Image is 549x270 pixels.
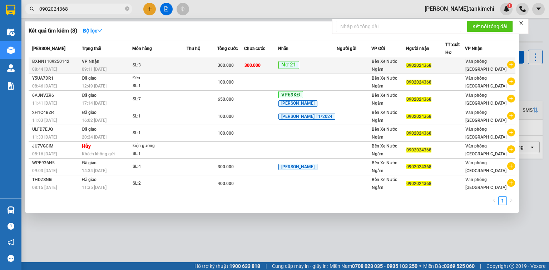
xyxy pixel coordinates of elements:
[83,28,102,34] strong: Bộ lọc
[82,118,107,123] span: 16:02 [DATE]
[445,42,460,55] span: TT xuất HĐ
[465,127,506,140] span: Văn phòng [GEOGRAPHIC_DATA]
[372,144,397,156] span: Bến Xe Nước Ngầm
[32,58,80,65] div: BXNN1109250142
[465,93,506,106] span: Văn phòng [GEOGRAPHIC_DATA]
[32,118,57,123] span: 11:03 [DATE]
[218,97,234,102] span: 650.000
[30,6,35,11] span: search
[82,135,107,140] span: 20:24 [DATE]
[372,110,397,123] span: Bến Xe Nước Ngầm
[507,179,515,187] span: plus-circle
[278,164,317,170] span: [PERSON_NAME]
[82,168,107,173] span: 14:34 [DATE]
[133,82,186,90] div: SL: 1
[278,114,335,120] span: [PERSON_NAME] T1/2024
[492,198,496,202] span: left
[32,92,80,99] div: 6AJNVZR6
[133,142,186,150] div: kiện gương
[8,239,14,246] span: notification
[278,91,303,98] span: VP69KĐ
[498,196,507,205] li: 1
[7,206,15,214] img: warehouse-icon
[406,131,431,136] span: 0902024368
[406,164,431,169] span: 0902024368
[278,100,317,107] span: [PERSON_NAME]
[39,5,124,13] input: Tìm tên, số ĐT hoặc mã đơn
[82,67,107,72] span: 09:11 [DATE]
[133,180,186,187] div: SL: 2
[218,63,234,68] span: 300.000
[82,46,101,51] span: Trạng thái
[7,29,15,36] img: warehouse-icon
[32,135,57,140] span: 11:33 [DATE]
[406,97,431,102] span: 0902024368
[133,74,186,82] div: Đèn
[132,46,152,51] span: Món hàng
[32,46,65,51] span: [PERSON_NAME]
[218,114,234,119] span: 100.000
[32,84,57,89] span: 08:46 [DATE]
[499,197,506,205] a: 1
[337,46,356,51] span: Người gửi
[465,76,506,89] span: Văn phòng [GEOGRAPHIC_DATA]
[278,61,299,69] span: Nơ 21
[507,77,515,85] span: plus-circle
[406,114,431,119] span: 0902024368
[8,255,14,262] span: message
[32,126,80,133] div: ULFD7EJQ
[82,185,107,190] span: 11:35 [DATE]
[82,101,107,106] span: 17:14 [DATE]
[507,129,515,136] span: plus-circle
[82,151,115,156] span: Khách không gửi
[372,127,397,140] span: Bến Xe Nước Ngầm
[372,160,397,173] span: Bến Xe Nước Ngầm
[406,46,429,51] span: Người nhận
[7,82,15,90] img: solution-icon
[77,25,108,36] button: Bộ lọcdown
[465,110,506,123] span: Văn phòng [GEOGRAPHIC_DATA]
[32,176,80,184] div: THDZSNI6
[82,93,97,98] span: Đã giao
[465,177,506,190] span: Văn phòng [GEOGRAPHIC_DATA]
[218,131,234,136] span: 100.000
[125,6,129,11] span: close-circle
[465,59,506,72] span: Văn phòng [GEOGRAPHIC_DATA]
[8,223,14,230] span: question-circle
[507,196,515,205] button: right
[465,46,483,51] span: VP Nhận
[133,112,186,120] div: SL: 1
[32,185,57,190] span: 08:15 [DATE]
[82,177,97,182] span: Đã giao
[519,21,524,26] span: close
[372,76,397,89] span: Bến Xe Nước Ngầm
[133,95,186,103] div: SL: 7
[82,84,107,89] span: 12:49 [DATE]
[82,127,97,132] span: Đã giao
[372,177,397,190] span: Bến Xe Nước Ngầm
[490,196,498,205] li: Previous Page
[82,76,97,81] span: Đã giao
[217,46,238,51] span: Tổng cước
[244,63,261,68] span: 300.000
[509,198,513,202] span: right
[372,59,397,72] span: Bến Xe Nước Ngầm
[32,75,80,82] div: Y5UA7DR1
[465,144,506,156] span: Văn phòng [GEOGRAPHIC_DATA]
[465,160,506,173] span: Văn phòng [GEOGRAPHIC_DATA]
[32,101,57,106] span: 11:41 [DATE]
[218,164,234,169] span: 300.000
[32,151,57,156] span: 08:16 [DATE]
[133,163,186,171] div: SL: 4
[507,112,515,120] span: plus-circle
[133,129,186,137] div: SL: 1
[82,160,97,165] span: Đã giao
[97,28,102,33] span: down
[336,21,461,32] input: Nhập số tổng đài
[125,6,129,12] span: close-circle
[507,61,515,69] span: plus-circle
[82,143,91,149] strong: Hủy
[507,145,515,153] span: plus-circle
[32,109,80,116] div: 2H1C4BZR
[29,27,77,35] h3: Kết quả tìm kiếm ( 8 )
